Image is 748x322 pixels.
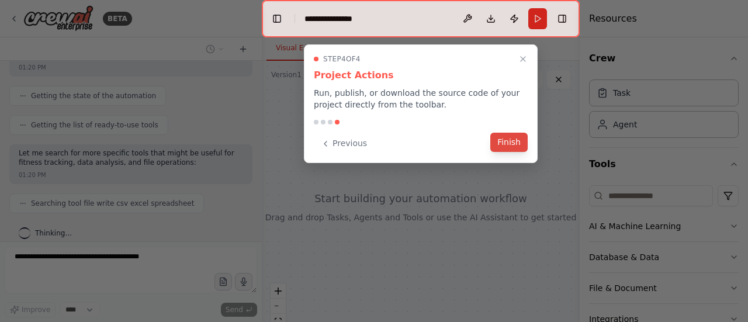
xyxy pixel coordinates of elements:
button: Previous [314,134,374,153]
button: Hide left sidebar [269,11,285,27]
button: Close walkthrough [516,52,530,66]
h3: Project Actions [314,68,528,82]
button: Finish [490,133,528,152]
p: Run, publish, or download the source code of your project directly from the toolbar. [314,87,528,110]
span: Step 4 of 4 [323,54,361,64]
